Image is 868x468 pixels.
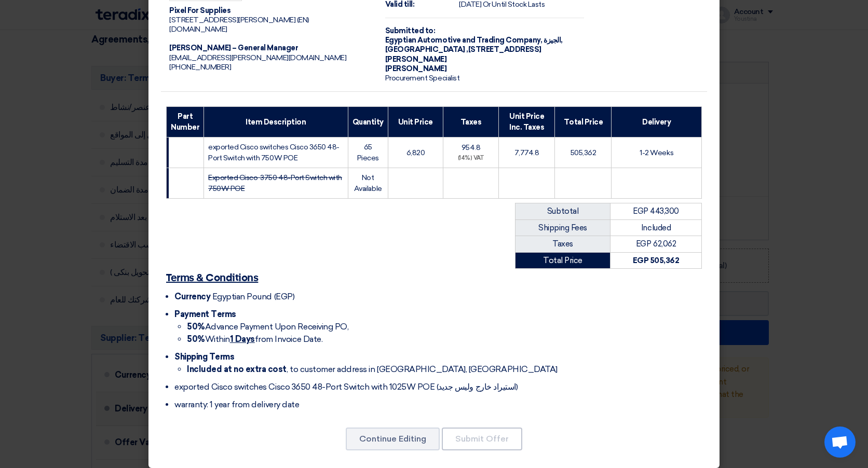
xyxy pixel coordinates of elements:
span: [DOMAIN_NAME] [169,25,227,34]
td: Subtotal [516,203,611,220]
span: Shipping Terms [174,352,234,362]
th: Taxes [443,107,498,137]
span: [PHONE_NUMBER] [169,63,231,72]
div: Open chat [824,426,856,458]
th: Unit Price Inc. Taxes [498,107,555,137]
strong: Included at no extra cost [187,364,287,374]
td: Taxes [516,236,611,253]
td: Total Price [516,252,611,269]
div: Pixel For Supplies [169,6,369,16]
th: Delivery [612,107,702,137]
button: Continue Editing [346,428,440,450]
strong: EGP 505,362 [633,256,680,265]
span: 65 Pieces [357,143,379,162]
li: warranty: 1 year from delivery date [174,398,702,411]
span: [STREET_ADDRESS][PERSON_NAME] (EN) [169,16,309,24]
div: [PERSON_NAME] – General Manager [169,44,369,53]
div: (14%) VAT [447,154,494,163]
span: Not Available [354,173,382,193]
span: Egyptian Pound (EGP) [212,292,294,301]
span: 6,820 [406,148,425,157]
span: Procurement Specialist [385,74,459,82]
span: EGP 62,062 [636,239,676,249]
strike: Exported Cisco 3750 48-Port Switch with 750W POE [208,173,342,193]
span: 7,774.8 [514,148,539,157]
strong: Submitted to: [385,26,436,35]
span: [EMAIL_ADDRESS][PERSON_NAME][DOMAIN_NAME] [169,53,346,62]
span: 1-2 Weeks [640,148,673,157]
u: 1 Days [230,334,255,344]
span: 505,362 [571,148,596,157]
td: Shipping Fees [516,219,611,236]
li: exported Cisco switches Cisco 3650 48-Port Switch with 1025W POE (استيراد خارج وليس جديد) [174,381,702,393]
th: Unit Price [388,107,443,137]
span: exported Cisco switches Cisco 3650 48-Port Switch with 750W POE [208,143,340,162]
th: Part Number [167,107,204,137]
th: Item Description [204,107,348,137]
th: Quantity [348,107,388,137]
span: Within from Invoice Date. [187,334,322,344]
li: , to customer address in [GEOGRAPHIC_DATA], [GEOGRAPHIC_DATA] [187,363,702,376]
span: [PERSON_NAME] [385,64,447,73]
button: Submit Offer [442,428,522,450]
span: الجيزة, [GEOGRAPHIC_DATA] ,[STREET_ADDRESS][PERSON_NAME] [385,36,563,63]
span: Included [641,223,671,232]
strong: 50% [187,322,205,332]
u: Terms & Conditions [166,273,258,283]
span: Egyptian Automotive and Trading Company, [385,36,542,45]
span: Advance Payment Upon Receiving PO, [187,322,348,332]
th: Total Price [555,107,612,137]
td: EGP 443,300 [611,203,702,220]
span: 954.8 [462,143,481,152]
strong: 50% [187,334,205,344]
span: Payment Terms [174,309,236,319]
span: Currency [174,292,210,301]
